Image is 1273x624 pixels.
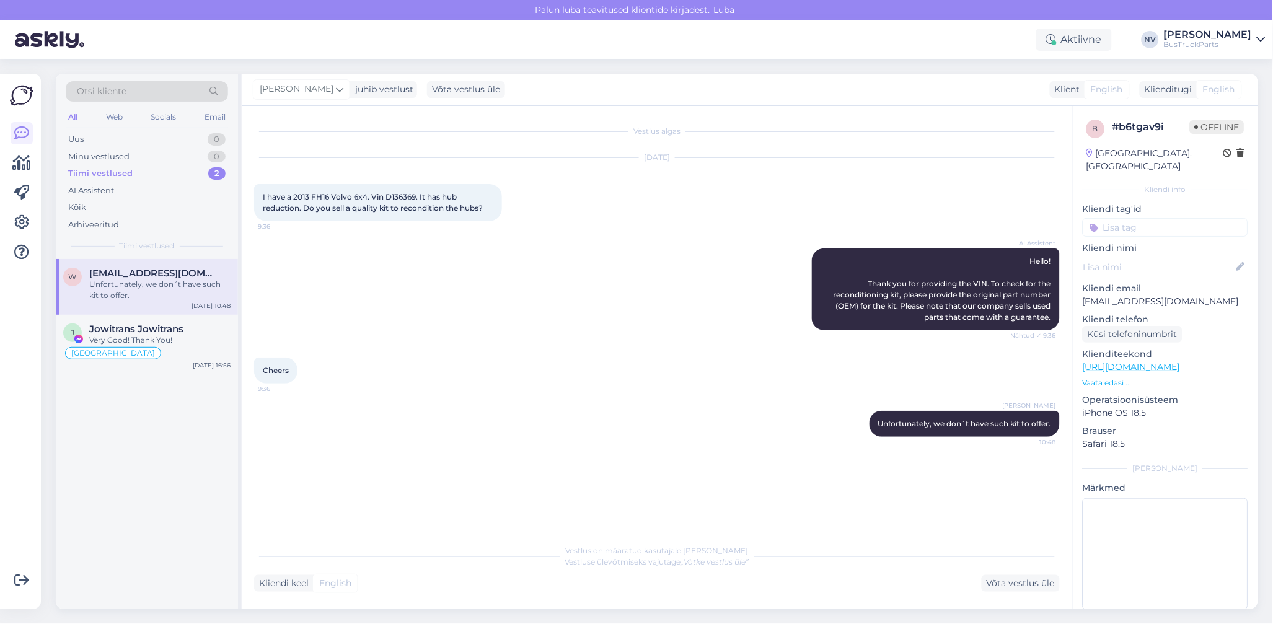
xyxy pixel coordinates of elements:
[68,185,114,197] div: AI Assistent
[120,240,175,252] span: Tiimi vestlused
[66,109,80,125] div: All
[1164,30,1252,40] div: [PERSON_NAME]
[71,349,155,357] span: [GEOGRAPHIC_DATA]
[1091,83,1123,96] span: English
[1086,147,1223,173] div: [GEOGRAPHIC_DATA], [GEOGRAPHIC_DATA]
[68,133,84,146] div: Uus
[1083,203,1248,216] p: Kliendi tag'id
[68,201,86,214] div: Kõik
[258,222,304,231] span: 9:36
[1142,31,1159,48] div: NV
[1036,29,1112,51] div: Aktiivne
[148,109,178,125] div: Socials
[1164,40,1252,50] div: BusTruckParts
[1083,313,1248,326] p: Kliendi telefon
[89,323,183,335] span: Jowitrans Jowitrans
[1083,184,1248,195] div: Kliendi info
[1083,326,1183,343] div: Küsi telefoninumbrit
[1083,282,1248,295] p: Kliendi email
[1112,120,1190,134] div: # b6tgav9i
[1083,260,1234,274] input: Lisa nimi
[89,335,231,346] div: Very Good! Thank You!
[68,151,130,163] div: Minu vestlused
[71,328,74,337] span: J
[1083,348,1248,361] p: Klienditeekond
[1010,239,1056,248] span: AI Assistent
[1093,124,1099,133] span: b
[1164,30,1266,50] a: [PERSON_NAME]BusTruckParts
[89,279,231,301] div: Unfortunately, we don´t have such kit to offer.
[89,268,218,279] span: woodsorganic@yahoo.com.au
[1010,331,1056,340] span: Nähtud ✓ 9:36
[263,366,289,375] span: Cheers
[263,192,483,213] span: I have a 2013 FH16 Volvo 6x4. Vin D136369. It has hub reduction. Do you sell a quality kit to rec...
[1050,83,1080,96] div: Klient
[1190,120,1244,134] span: Offline
[208,133,226,146] div: 0
[254,577,309,590] div: Kliendi keel
[208,167,226,180] div: 2
[982,575,1060,592] div: Võta vestlus üle
[350,83,413,96] div: juhib vestlust
[77,85,126,98] span: Otsi kliente
[710,4,738,15] span: Luba
[193,361,231,370] div: [DATE] 16:56
[566,546,749,555] span: Vestlus on määratud kasutajale [PERSON_NAME]
[1083,424,1248,437] p: Brauser
[319,577,351,590] span: English
[1203,83,1235,96] span: English
[427,81,505,98] div: Võta vestlus üle
[681,557,749,566] i: „Võtke vestlus üle”
[565,557,749,566] span: Vestluse ülevõtmiseks vajutage
[254,152,1060,163] div: [DATE]
[1083,377,1248,389] p: Vaata edasi ...
[1083,361,1180,372] a: [URL][DOMAIN_NAME]
[104,109,125,125] div: Web
[69,272,77,281] span: w
[192,301,231,310] div: [DATE] 10:48
[68,219,119,231] div: Arhiveeritud
[68,167,133,180] div: Tiimi vestlused
[1003,401,1056,410] span: [PERSON_NAME]
[1083,463,1248,474] div: [PERSON_NAME]
[1083,393,1248,406] p: Operatsioonisüsteem
[878,419,1051,428] span: Unfortunately, we don´t have such kit to offer.
[260,82,333,96] span: [PERSON_NAME]
[254,126,1060,137] div: Vestlus algas
[1083,295,1248,308] p: [EMAIL_ADDRESS][DOMAIN_NAME]
[1140,83,1192,96] div: Klienditugi
[1083,437,1248,450] p: Safari 18.5
[1010,437,1056,447] span: 10:48
[10,84,33,107] img: Askly Logo
[1083,481,1248,494] p: Märkmed
[202,109,228,125] div: Email
[1083,242,1248,255] p: Kliendi nimi
[1083,218,1248,237] input: Lisa tag
[258,384,304,393] span: 9:36
[1083,406,1248,420] p: iPhone OS 18.5
[208,151,226,163] div: 0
